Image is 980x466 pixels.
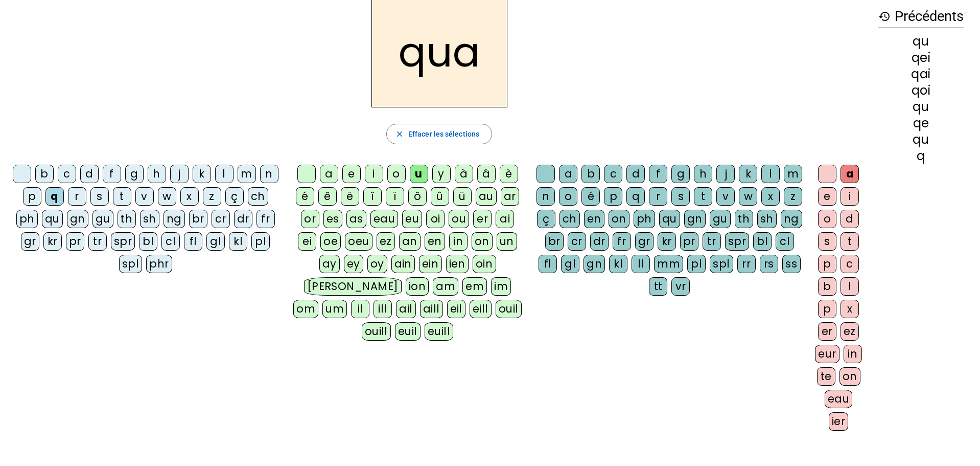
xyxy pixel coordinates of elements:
div: d [626,165,645,183]
div: em [462,277,487,296]
div: u [410,165,428,183]
div: ain [391,255,415,273]
div: qe [878,117,964,129]
div: m [238,165,256,183]
div: spl [710,255,733,273]
div: [PERSON_NAME] [304,277,402,296]
div: ng [781,210,802,228]
div: or [301,210,319,228]
div: gl [561,255,579,273]
div: dr [590,232,609,251]
div: cr [212,210,230,228]
div: phr [146,255,172,273]
div: w [739,187,757,206]
span: Effacer les sélections [408,128,479,140]
div: bl [753,232,772,251]
div: ar [501,187,519,206]
div: er [473,210,492,228]
div: oeu [345,232,372,251]
div: ê [318,187,337,206]
div: ô [408,187,427,206]
div: e [818,187,836,206]
div: t [841,232,859,251]
div: ein [419,255,442,273]
div: eau [825,390,853,408]
div: tt [649,277,667,296]
div: e [342,165,361,183]
div: h [148,165,166,183]
div: pr [66,232,84,251]
div: gn [584,255,605,273]
div: um [322,300,347,318]
div: j [716,165,735,183]
div: i [365,165,383,183]
div: qu [878,35,964,48]
button: Effacer les sélections [386,124,492,144]
div: ier [829,412,849,431]
div: v [135,187,154,206]
div: spr [725,232,750,251]
div: cl [161,232,180,251]
div: b [35,165,54,183]
div: ë [341,187,359,206]
div: eau [370,210,399,228]
div: spr [111,232,135,251]
div: au [476,187,497,206]
div: o [559,187,577,206]
div: ien [446,255,469,273]
div: gn [67,210,88,228]
div: y [432,165,451,183]
div: kl [609,255,627,273]
div: q [626,187,645,206]
div: k [739,165,757,183]
div: euill [425,322,453,341]
div: th [735,210,753,228]
div: pl [251,232,270,251]
div: à [455,165,473,183]
div: as [346,210,366,228]
div: r [68,187,86,206]
div: ph [634,210,655,228]
div: om [293,300,318,318]
div: ei [298,232,316,251]
mat-icon: close [395,129,404,139]
h3: Précédents [878,5,964,28]
div: te [817,367,835,386]
div: en [425,232,445,251]
div: ü [453,187,472,206]
div: x [761,187,780,206]
div: ill [374,300,392,318]
div: f [103,165,121,183]
div: d [841,210,859,228]
div: q [878,150,964,162]
div: gr [21,232,39,251]
div: z [784,187,802,206]
div: oy [367,255,387,273]
div: è [500,165,518,183]
div: ï [386,187,404,206]
div: c [58,165,76,183]
div: j [170,165,189,183]
div: a [559,165,577,183]
div: x [180,187,199,206]
mat-icon: history [878,10,891,23]
div: ai [496,210,514,228]
div: pl [687,255,706,273]
div: pr [680,232,698,251]
div: x [841,300,859,318]
div: on [609,210,629,228]
div: c [604,165,622,183]
div: l [761,165,780,183]
div: â [477,165,496,183]
div: ç [225,187,244,206]
div: s [90,187,109,206]
div: f [649,165,667,183]
div: ll [632,255,650,273]
div: er [818,322,836,341]
div: ç [537,210,555,228]
div: k [193,165,211,183]
div: ouill [362,322,391,341]
div: on [472,232,493,251]
div: r [649,187,667,206]
div: on [839,367,860,386]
